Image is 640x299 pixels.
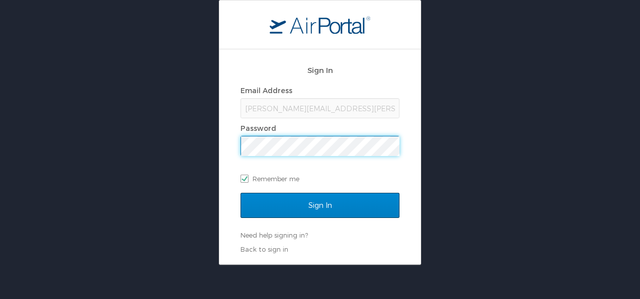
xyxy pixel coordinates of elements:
[241,86,292,95] label: Email Address
[270,16,370,34] img: logo
[241,64,399,76] h2: Sign In
[241,124,276,132] label: Password
[241,231,308,239] a: Need help signing in?
[241,193,399,218] input: Sign In
[241,171,399,186] label: Remember me
[241,245,288,253] a: Back to sign in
